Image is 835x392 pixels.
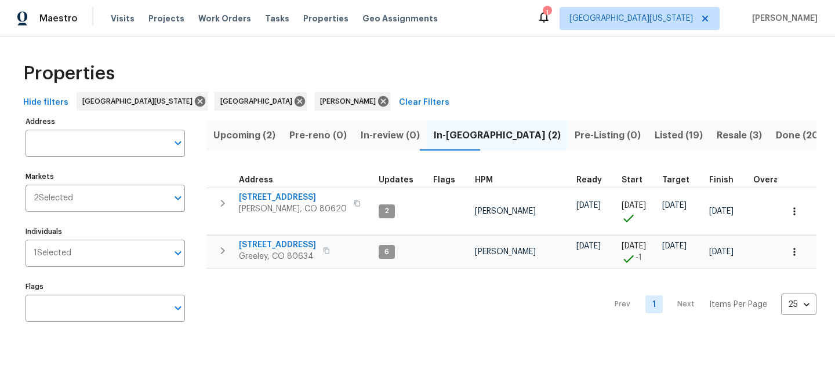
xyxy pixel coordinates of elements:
span: [GEOGRAPHIC_DATA][US_STATE] [569,13,693,24]
p: Items Per Page [709,299,767,310]
span: [DATE] [709,207,734,215]
label: Address [26,118,185,125]
div: Actual renovation start date [622,176,653,184]
td: Project started on time [617,188,658,235]
span: [PERSON_NAME] [320,96,380,107]
span: Properties [23,68,115,79]
div: [GEOGRAPHIC_DATA][US_STATE] [77,92,208,111]
span: [PERSON_NAME] [475,207,536,215]
span: Flags [433,176,455,184]
span: [GEOGRAPHIC_DATA][US_STATE] [82,96,197,107]
button: Hide filters [19,92,73,113]
div: [PERSON_NAME] [314,92,391,111]
span: In-[GEOGRAPHIC_DATA] (2) [434,127,561,144]
span: Done (206) [776,127,829,144]
span: [GEOGRAPHIC_DATA] [220,96,297,107]
span: Properties [303,13,348,24]
button: Clear Filters [394,92,454,113]
span: Greeley, CO 80634 [239,251,316,262]
span: In-review (0) [361,127,420,144]
label: Flags [26,283,185,290]
span: Target [662,176,689,184]
button: Open [170,245,186,261]
div: Earliest renovation start date (first business day after COE or Checkout) [576,176,612,184]
div: Projected renovation finish date [709,176,744,184]
span: Address [239,176,273,184]
span: -1 [636,252,642,263]
span: Pre-Listing (0) [575,127,641,144]
button: Open [170,300,186,316]
button: Open [170,190,186,206]
span: Clear Filters [399,96,449,110]
span: Pre-reno (0) [289,127,347,144]
span: Start [622,176,642,184]
span: 2 Selected [34,193,73,203]
span: [PERSON_NAME] [747,13,818,24]
div: 1 [543,7,551,19]
a: Goto page 1 [645,295,663,313]
span: Projects [148,13,184,24]
span: 6 [380,247,394,257]
div: Target renovation project end date [662,176,700,184]
span: Upcoming (2) [213,127,275,144]
span: [PERSON_NAME] [475,248,536,256]
span: Maestro [39,13,78,24]
div: 25 [781,290,816,320]
span: Finish [709,176,734,184]
span: [STREET_ADDRESS] [239,192,347,203]
span: [DATE] [576,242,601,250]
span: Work Orders [198,13,251,24]
div: [GEOGRAPHIC_DATA] [215,92,307,111]
span: Overall [753,176,783,184]
span: [DATE] [662,202,687,210]
span: [DATE] [622,202,646,210]
label: Individuals [26,228,185,235]
span: Ready [576,176,602,184]
span: [DATE] [576,202,601,210]
span: HPM [475,176,493,184]
span: Updates [379,176,413,184]
label: Markets [26,173,185,180]
td: Project started 1 days early [617,236,658,269]
span: 1 Selected [34,248,71,258]
span: [DATE] [622,242,646,250]
span: Resale (3) [717,127,762,144]
span: Tasks [265,14,289,23]
span: Visits [111,13,135,24]
span: [PERSON_NAME], CO 80620 [239,203,347,215]
span: [DATE] [709,248,734,256]
span: [STREET_ADDRESS] [239,239,316,251]
span: [DATE] [662,242,687,250]
span: Hide filters [23,96,68,110]
span: 2 [380,206,394,216]
nav: Pagination Navigation [604,276,816,333]
span: Geo Assignments [362,13,438,24]
button: Open [170,135,186,151]
span: Listed (19) [655,127,703,144]
div: Days past target finish date [753,176,794,184]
